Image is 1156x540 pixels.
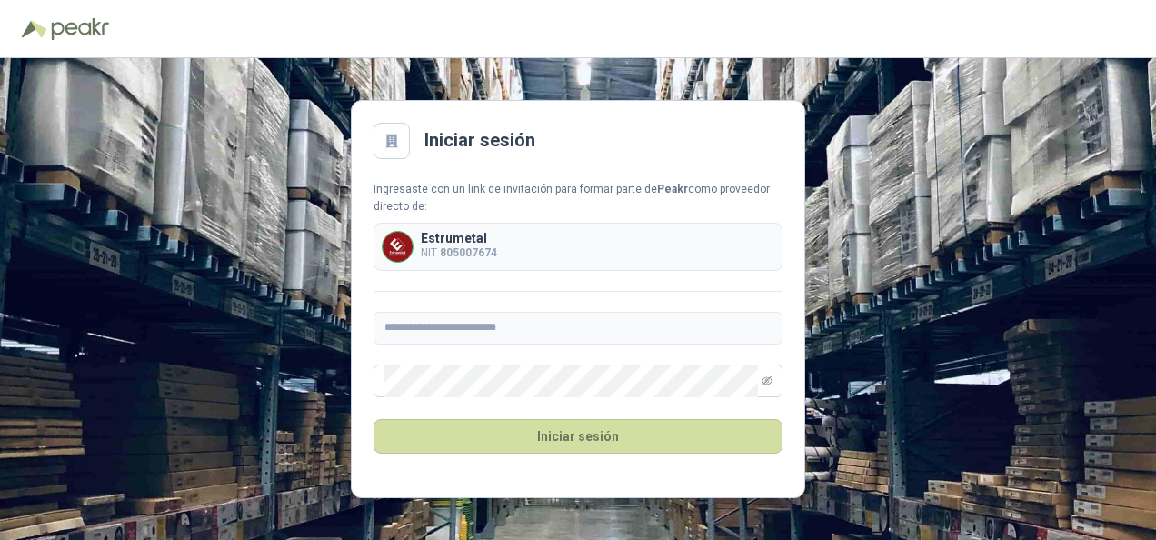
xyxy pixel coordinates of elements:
[440,246,497,259] b: 805007674
[51,18,109,40] img: Peakr
[421,232,497,245] p: Estrumetal
[657,183,688,195] b: Peakr
[383,232,413,262] img: Company Logo
[421,245,497,262] p: NIT
[424,126,535,155] h2: Iniciar sesión
[374,419,782,454] button: Iniciar sesión
[374,181,782,215] div: Ingresaste con un link de invitación para formar parte de como proveedor directo de:
[762,375,772,386] span: eye-invisible
[22,20,47,38] img: Logo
